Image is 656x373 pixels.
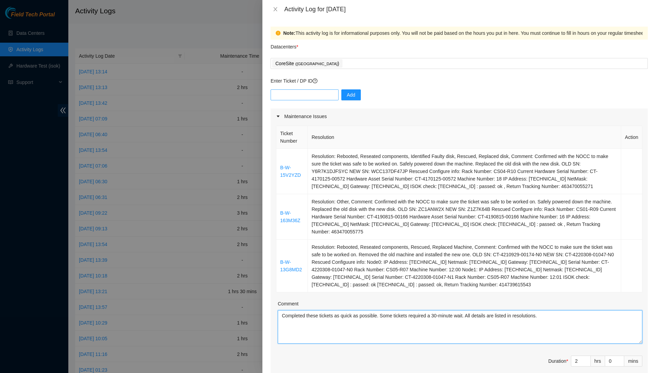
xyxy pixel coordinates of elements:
[280,259,302,272] a: B-W-13G8MD2
[591,356,605,367] div: hrs
[275,60,339,68] p: CoreSite )
[284,5,648,13] div: Activity Log for [DATE]
[548,357,568,365] div: Duration
[271,109,648,124] div: Maintenance Issues
[271,6,280,13] button: Close
[273,6,278,12] span: close
[276,126,308,149] th: Ticket Number
[278,300,299,307] label: Comment
[621,126,642,149] th: Action
[341,89,361,100] button: Add
[276,114,280,118] span: caret-right
[276,31,281,35] span: exclamation-circle
[271,40,298,51] p: Datacenters
[280,210,300,223] a: B-W-163M36Z
[347,91,355,99] span: Add
[280,165,301,178] a: B-W-15V2YZD
[308,126,621,149] th: Resolution
[624,356,642,367] div: mins
[313,78,317,83] span: question-circle
[295,62,338,66] span: ( [GEOGRAPHIC_DATA]
[308,149,621,194] td: Resolution: Rebooted, Reseated components, Identified Faulty disk, Rescued, Replaced disk, Commen...
[278,310,642,344] textarea: Comment
[283,29,296,37] strong: Note:
[308,240,621,292] td: Resolution: Rebooted, Reseated components, Rescued, Replaced Machine, Comment: Confirmed with the...
[271,77,648,85] p: Enter Ticket / DP ID
[308,194,621,240] td: Resolution: Other, Comment: Confirmed with the NOCC to make sure the ticket was safe to be worked...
